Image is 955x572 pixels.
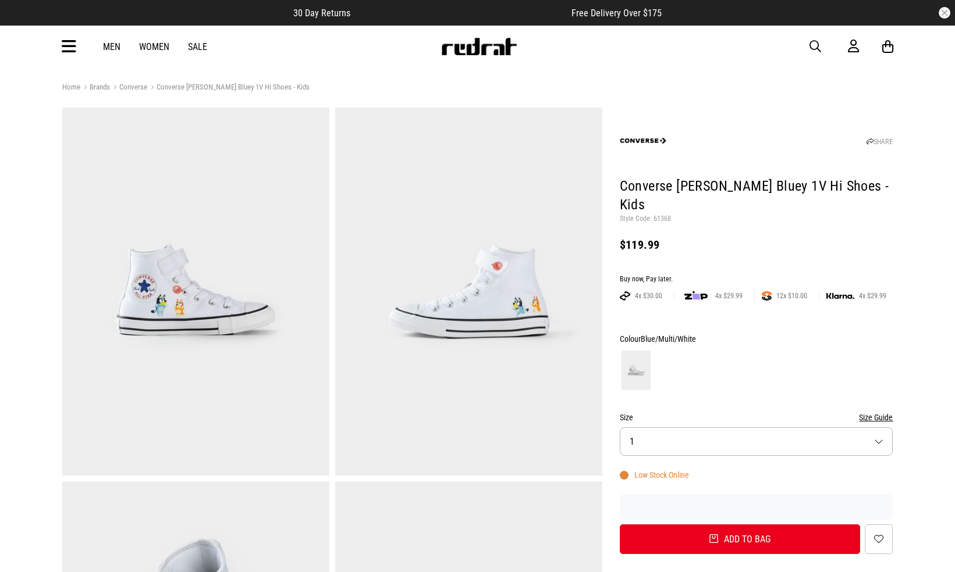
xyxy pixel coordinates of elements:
h1: Converse [PERSON_NAME] Bluey 1V Hi Shoes - Kids [620,177,893,214]
button: Size Guide [859,410,893,424]
img: KLARNA [826,293,854,299]
button: 1 [620,427,893,456]
span: Free Delivery Over $175 [571,8,662,19]
span: 4x $30.00 [630,291,667,301]
img: zip [684,290,708,302]
a: SHARE [867,138,893,146]
img: Redrat logo [441,38,517,55]
div: Size [620,410,893,424]
iframe: Customer reviews powered by Trustpilot [620,501,893,513]
img: Converse Chuck Taylor Bluey 1v Hi Shoes - Kids in Blue [62,108,329,476]
a: Women [139,41,169,52]
a: Converse [PERSON_NAME] Bluey 1V Hi Shoes - Kids [147,83,310,94]
div: Low Stock Online [620,470,689,480]
span: 12x $10.00 [772,291,812,301]
span: 30 Day Returns [293,8,350,19]
span: 1 [630,436,634,447]
a: Home [62,83,80,91]
a: Men [103,41,120,52]
img: Blue/Multi/White [622,351,651,390]
a: Converse [110,83,147,94]
span: 4x $29.99 [854,291,891,301]
iframe: Customer reviews powered by Trustpilot [374,7,548,19]
div: Colour [620,332,893,346]
a: Sale [188,41,207,52]
div: $119.99 [620,238,893,252]
p: Style Code: 61368 [620,214,893,224]
button: Add to bag [620,524,861,554]
img: Converse [620,117,666,164]
img: AFTERPAY [620,291,630,301]
div: Buy now, Pay later. [620,275,893,284]
span: 4x $29.99 [711,291,747,301]
a: Brands [80,83,110,94]
img: Converse Chuck Taylor Bluey 1v Hi Shoes - Kids in Blue [335,108,602,476]
span: Blue/Multi/White [641,334,696,344]
img: SPLITPAY [762,291,772,301]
